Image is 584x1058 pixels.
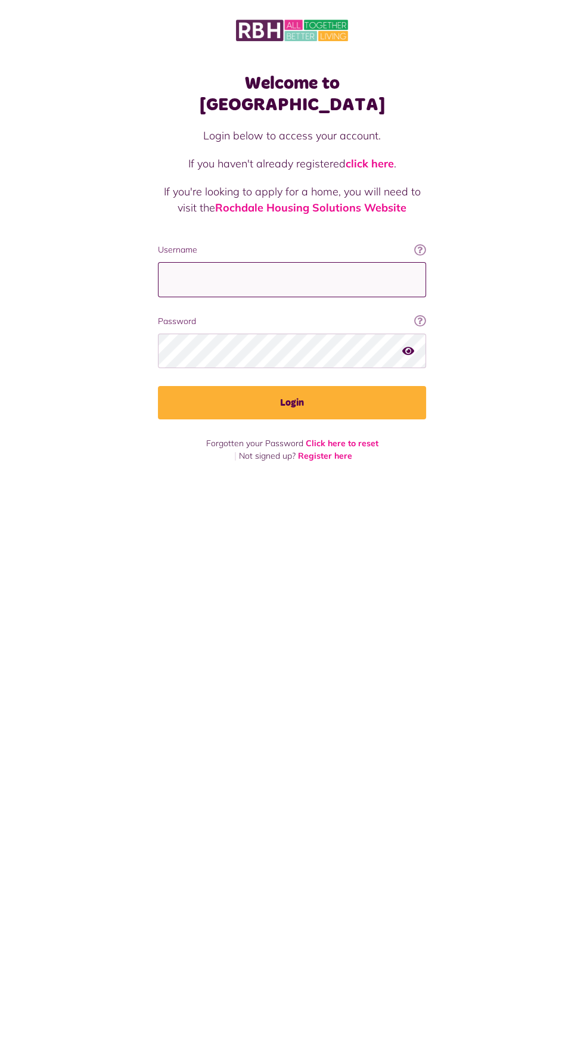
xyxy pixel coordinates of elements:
[158,315,426,328] label: Password
[346,157,394,170] a: click here
[239,450,296,461] span: Not signed up?
[158,155,426,172] p: If you haven't already registered .
[206,438,303,449] span: Forgotten your Password
[158,386,426,419] button: Login
[298,450,352,461] a: Register here
[306,438,378,449] a: Click here to reset
[158,73,426,116] h1: Welcome to [GEOGRAPHIC_DATA]
[158,127,426,144] p: Login below to access your account.
[215,201,406,214] a: Rochdale Housing Solutions Website
[158,183,426,216] p: If you're looking to apply for a home, you will need to visit the
[158,244,426,256] label: Username
[236,18,348,43] img: MyRBH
